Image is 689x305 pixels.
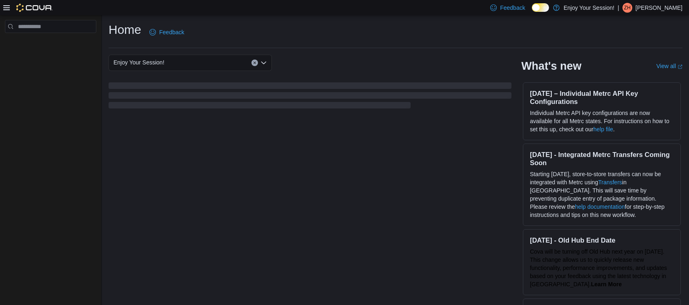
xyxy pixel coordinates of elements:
[146,24,187,40] a: Feedback
[575,203,625,210] a: help documentation
[260,60,267,66] button: Open list of options
[530,109,674,133] p: Individual Metrc API key configurations are now available for all Metrc states. For instructions ...
[109,84,511,110] span: Loading
[624,3,631,13] span: ZH
[618,3,619,13] p: |
[521,60,581,73] h2: What's new
[530,150,674,167] h3: [DATE] - Integrated Metrc Transfers Coming Soon
[622,3,632,13] div: Zo Harris
[530,248,667,287] span: Cova will be turning off Old Hub next year on [DATE]. This change allows us to quickly release ne...
[564,3,615,13] p: Enjoy Your Session!
[109,22,141,38] h1: Home
[530,89,674,106] h3: [DATE] – Individual Metrc API Key Configurations
[159,28,184,36] span: Feedback
[591,281,622,287] a: Learn More
[16,4,53,12] img: Cova
[678,64,682,69] svg: External link
[656,63,682,69] a: View allExternal link
[5,35,96,54] nav: Complex example
[251,60,258,66] button: Clear input
[530,170,674,219] p: Starting [DATE], store-to-store transfers can now be integrated with Metrc using in [GEOGRAPHIC_D...
[532,3,549,12] input: Dark Mode
[593,126,613,133] a: help file
[636,3,682,13] p: [PERSON_NAME]
[500,4,525,12] span: Feedback
[598,179,622,186] a: Transfers
[113,57,164,67] span: Enjoy Your Session!
[530,236,674,244] h3: [DATE] - Old Hub End Date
